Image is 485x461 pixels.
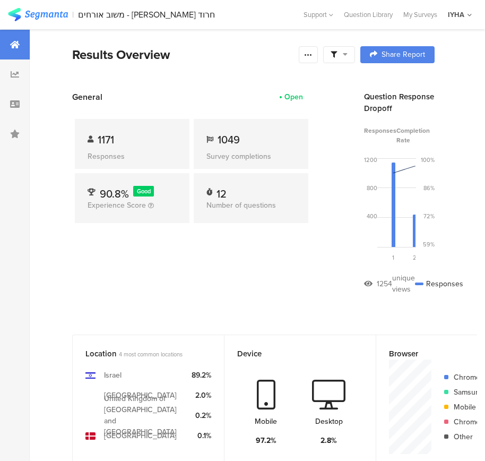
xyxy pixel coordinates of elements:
[8,8,68,21] img: segmanta logo
[321,435,337,446] div: 2.8%
[421,156,435,164] div: 100%
[216,186,227,197] div: 12
[192,370,211,381] div: 89.2%
[72,8,74,21] div: |
[78,10,215,20] div: משוב אורחים - [PERSON_NAME] חרוד
[192,390,211,401] div: 2.0%
[304,6,333,23] div: Support
[423,240,435,249] div: 59%
[137,187,151,195] span: Good
[382,51,425,58] span: Share Report
[392,272,415,295] div: unique views
[364,126,396,145] span: Responses
[72,91,102,103] span: General
[218,132,240,148] span: 1049
[377,278,392,289] div: 1254
[88,151,177,162] div: Responses
[119,350,183,358] span: 4 most common locations
[104,390,177,401] div: [GEOGRAPHIC_DATA]
[206,200,276,211] span: Number of questions
[367,184,377,192] div: 800
[423,184,435,192] div: 86%
[392,253,394,262] span: 1
[88,200,146,211] span: Experience Score
[256,435,276,446] div: 97.2%
[206,151,296,162] div: Survey completions
[339,10,398,20] a: Question Library
[237,348,345,360] div: Device
[255,416,277,427] div: Mobile
[423,212,435,220] div: 72%
[413,253,417,262] span: 2
[415,272,463,295] div: Responses
[98,132,114,148] span: 1171
[85,348,194,360] div: Location
[104,370,122,381] div: Israel
[367,212,377,220] div: 400
[104,393,183,438] div: United Kingdom of [GEOGRAPHIC_DATA] and [GEOGRAPHIC_DATA]
[192,430,211,441] div: 0.1%
[448,10,464,20] div: IYHA
[364,156,377,164] div: 1200
[100,186,129,202] span: 90.8%
[72,45,293,64] div: Results Overview
[192,410,211,421] div: 0.2%
[315,416,343,427] div: Desktop
[396,126,435,145] span: Completion Rate
[104,430,177,441] div: [GEOGRAPHIC_DATA]
[364,91,435,114] div: Question Response Dropoff
[398,10,443,20] a: My Surveys
[284,91,303,103] div: Open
